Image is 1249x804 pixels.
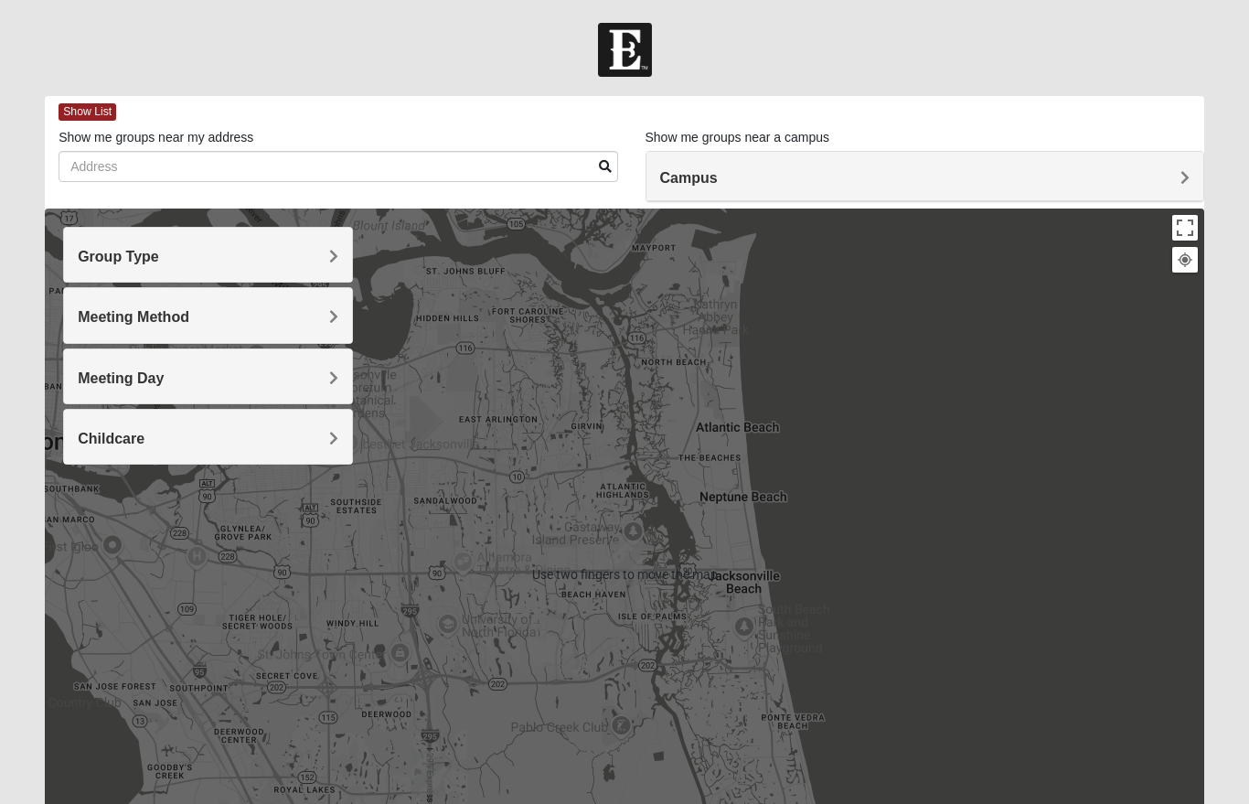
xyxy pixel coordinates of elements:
[78,309,189,325] span: Meeting Method
[59,103,116,121] span: Show List
[59,151,617,182] input: Address
[64,349,352,403] div: Meeting Day
[64,288,352,342] div: Meeting Method
[404,744,452,802] div: Baymeadows
[1172,215,1198,241] button: Toggle fullscreen view
[64,228,352,282] div: Group Type
[78,431,144,446] span: Childcare
[646,128,830,146] label: Show me groups near a campus
[598,23,652,77] img: Church of Eleven22 Logo
[64,410,352,464] div: Childcare
[1172,247,1198,273] button: Your Location
[78,370,164,386] span: Meeting Day
[78,249,159,264] span: Group Type
[660,170,718,186] span: Campus
[59,128,253,146] label: Show me groups near my address
[603,534,650,593] div: San Pablo
[646,152,1203,201] div: Campus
